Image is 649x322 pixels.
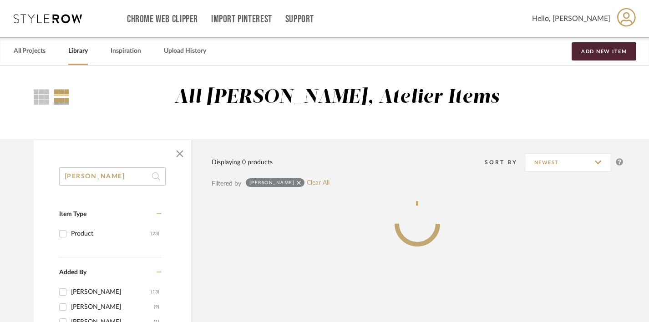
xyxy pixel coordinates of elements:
[59,269,86,276] span: Added By
[71,226,151,241] div: Product
[71,300,154,314] div: [PERSON_NAME]
[249,180,295,186] div: [PERSON_NAME]
[111,45,141,57] a: Inspiration
[59,211,86,217] span: Item Type
[212,157,273,167] div: Displaying 0 products
[307,179,330,187] a: Clear All
[59,167,166,186] input: Search within 0 results
[174,86,499,109] div: All [PERSON_NAME], Atelier Items
[151,226,159,241] div: (23)
[485,158,525,167] div: Sort By
[151,285,159,299] div: (13)
[572,42,636,60] button: Add New Item
[71,285,151,299] div: [PERSON_NAME]
[127,15,198,23] a: Chrome Web Clipper
[14,45,46,57] a: All Projects
[164,45,206,57] a: Upload History
[171,145,189,163] button: Close
[211,15,272,23] a: Import Pinterest
[532,13,610,24] span: Hello, [PERSON_NAME]
[154,300,159,314] div: (9)
[212,179,241,189] div: Filtered by
[68,45,88,57] a: Library
[285,15,314,23] a: Support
